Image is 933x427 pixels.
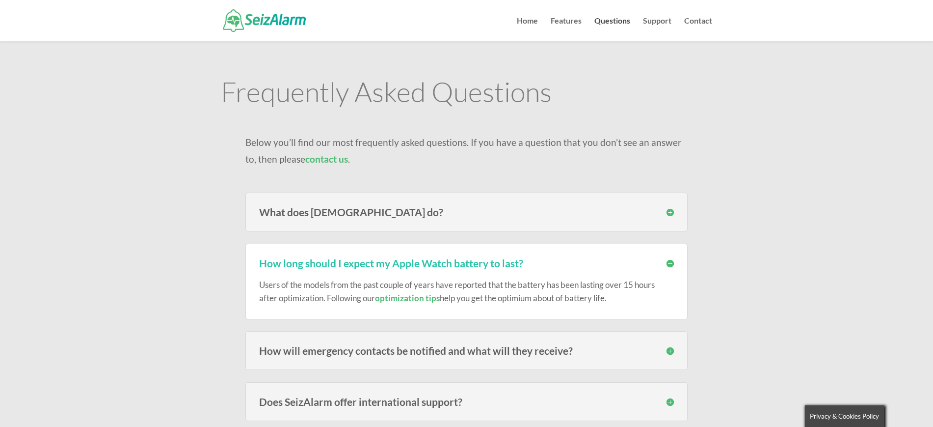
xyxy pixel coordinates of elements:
img: SeizAlarm [223,9,306,31]
a: Contact [684,17,712,41]
p: Users of the models from the past couple of years have reported that the battery has been lasting... [259,278,674,305]
h3: How will emergency contacts be notified and what will they receive? [259,345,674,356]
a: Questions [594,17,630,41]
a: Support [643,17,671,41]
h1: Frequently Asked Questions [221,78,712,110]
a: Features [551,17,582,41]
a: contact us [305,153,348,165]
a: optimization tips [375,293,440,303]
h3: How long should I expect my Apple Watch battery to last? [259,258,674,268]
p: Below you’ll find our most frequently asked questions. If you have a question that you don’t see ... [245,134,688,168]
h3: Does SeizAlarm offer international support? [259,397,674,407]
a: Home [517,17,538,41]
h3: What does [DEMOGRAPHIC_DATA] do? [259,207,674,217]
span: Privacy & Cookies Policy [810,412,879,420]
iframe: Help widget launcher [846,389,922,416]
